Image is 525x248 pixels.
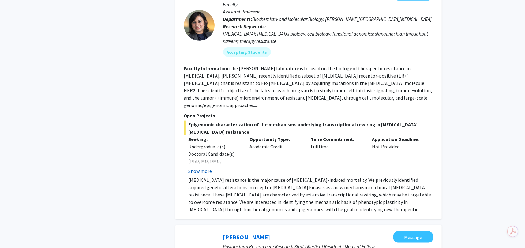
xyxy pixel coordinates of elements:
div: Fulltime [306,135,367,175]
p: Opportunity Type: [249,135,302,143]
b: Departments: [223,16,253,22]
a: [PERSON_NAME] [223,233,270,241]
span: Biochemistry and Molecular Biology, [PERSON_NAME][GEOGRAPHIC_DATA][MEDICAL_DATA] [253,16,432,22]
div: Academic Credit [245,135,306,175]
p: [MEDICAL_DATA] resistance is the major cause of [MEDICAL_DATA]-induced mortality. We previously i... [189,176,433,220]
p: Open Projects [184,112,433,119]
button: Show more [189,167,212,175]
p: Assistant Professor [223,8,433,15]
p: Seeking: [189,135,241,143]
b: Faculty Information: [184,65,230,71]
mat-chip: Accepting Students [223,47,271,57]
p: Application Deadline: [372,135,424,143]
p: Time Commitment: [311,135,363,143]
iframe: Chat [5,220,26,243]
span: Epigenomic characterization of the mechanisms underlying transcriptional rewiring in [MEDICAL_DAT... [184,121,433,135]
fg-read-more: The [PERSON_NAME] laboratory is focused on the biology of therapeutic resistance in [MEDICAL_DATA... [184,65,432,108]
p: Faculty [223,1,433,8]
button: Message Sixuan Li [393,231,433,243]
div: Not Provided [367,135,429,175]
div: Undergraduate(s), Doctoral Candidate(s) (PhD, MD, DMD, PharmD, etc.), Postdoctoral Researcher(s) ... [189,143,241,209]
b: Research Keywords: [223,23,266,29]
div: [MEDICAL_DATA]; [MEDICAL_DATA] biology; cell biology; functional genomics; signaling; high throug... [223,30,433,45]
